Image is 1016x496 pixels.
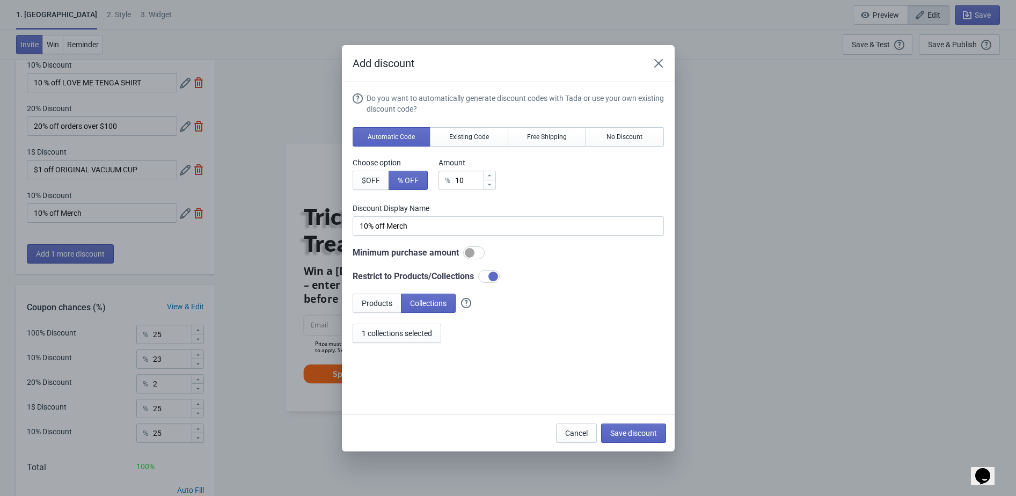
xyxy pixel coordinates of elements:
[389,171,428,190] button: % OFF
[367,93,664,114] div: Do you want to automatically generate discount codes with Tada or use your own existing discount ...
[556,424,597,443] button: Cancel
[971,453,1005,485] iframe: chat widget
[508,127,586,147] button: Free Shipping
[430,127,508,147] button: Existing Code
[601,424,666,443] button: Save discount
[353,324,441,343] button: 1 collections selected
[368,133,415,141] span: Automatic Code
[353,171,389,190] button: $OFF
[410,299,447,308] span: Collections
[586,127,664,147] button: No Discount
[606,133,642,141] span: No Discount
[438,157,496,168] label: Amount
[649,54,668,73] button: Close
[353,270,664,283] div: Restrict to Products/Collections
[401,294,456,313] button: Collections
[610,429,657,437] span: Save discount
[362,299,392,308] span: Products
[449,133,489,141] span: Existing Code
[362,329,432,338] span: 1 collections selected
[353,56,638,71] h2: Add discount
[353,203,664,214] label: Discount Display Name
[398,176,419,185] span: % OFF
[362,176,380,185] span: $ OFF
[353,294,401,313] button: Products
[445,174,450,187] div: %
[353,127,431,147] button: Automatic Code
[565,429,588,437] span: Cancel
[527,133,567,141] span: Free Shipping
[353,246,664,259] div: Minimum purchase amount
[353,157,428,168] label: Choose option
